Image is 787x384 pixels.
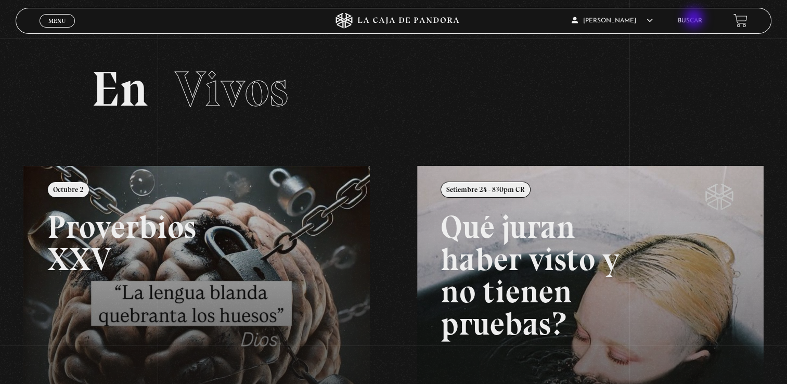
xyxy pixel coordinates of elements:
h2: En [92,65,696,114]
span: Menu [48,18,66,24]
a: View your shopping cart [733,14,747,28]
span: [PERSON_NAME] [572,18,653,24]
span: Vivos [175,59,288,119]
span: Cerrar [45,27,69,34]
a: Buscar [678,18,702,24]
